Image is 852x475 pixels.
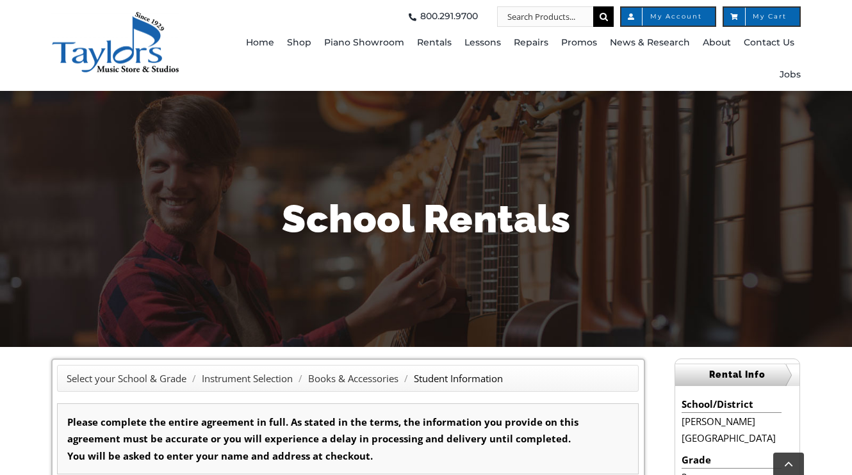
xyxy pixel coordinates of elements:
div: Please complete the entire agreement in full. As stated in the terms, the information you provide... [57,403,639,474]
span: News & Research [610,33,690,53]
span: Lessons [464,33,501,53]
a: Home [246,27,274,59]
a: Shop [287,27,311,59]
span: Contact Us [744,33,794,53]
a: Jobs [780,59,801,91]
span: About [703,33,731,53]
span: 800.291.9700 [420,6,478,27]
a: Lessons [464,27,501,59]
span: / [189,372,199,385]
a: Instrument Selection [202,372,293,385]
a: Piano Showroom [324,27,404,59]
span: Piano Showroom [324,33,404,53]
a: Books & Accessories [308,372,398,385]
span: Rentals [417,33,452,53]
h2: Rental Info [675,364,799,386]
a: My Cart [723,6,801,27]
span: Jobs [780,65,801,85]
a: 800.291.9700 [405,6,478,27]
nav: Main Menu [246,27,801,91]
span: My Account [634,13,702,20]
nav: Top Right [246,6,801,27]
span: My Cart [737,13,787,20]
span: Repairs [514,33,548,53]
a: News & Research [610,27,690,59]
a: Select your School & Grade [67,372,186,385]
li: Student Information [414,370,503,387]
span: / [295,372,306,385]
a: Repairs [514,27,548,59]
span: Promos [561,33,597,53]
a: Promos [561,27,597,59]
span: Home [246,33,274,53]
span: / [401,372,411,385]
a: Rentals [417,27,452,59]
li: School/District [682,396,781,413]
a: taylors-music-store-west-chester [51,10,179,22]
a: About [703,27,731,59]
input: Search [593,6,614,27]
li: Grade [682,451,781,469]
input: Search Products... [497,6,593,27]
li: [PERSON_NAME][GEOGRAPHIC_DATA] [682,413,781,447]
h1: School Rentals [51,192,801,246]
a: Contact Us [744,27,794,59]
a: My Account [620,6,716,27]
span: Shop [287,33,311,53]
